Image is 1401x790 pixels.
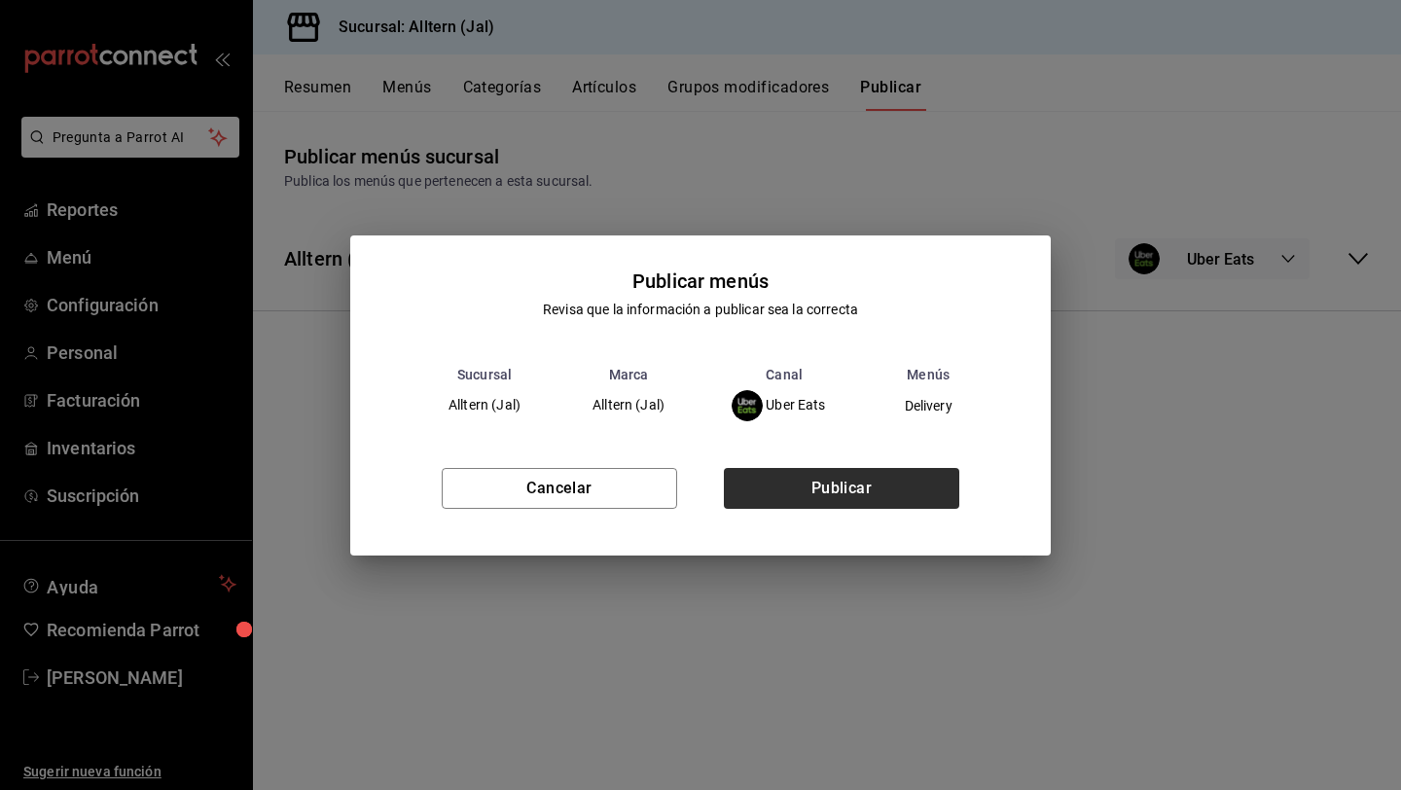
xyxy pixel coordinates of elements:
td: Alltern (Jal) [413,382,557,429]
th: Sucursal [413,367,557,382]
div: Uber Eats [732,390,837,421]
th: Marca [557,367,700,382]
th: Canal [700,367,868,382]
div: Publicar menús [632,267,769,296]
span: Delivery [900,399,956,413]
th: Menús [868,367,988,382]
button: Publicar [724,468,959,509]
button: Cancelar [442,468,677,509]
div: Revisa que la información a publicar sea la correcta [543,300,858,320]
td: Alltern (Jal) [557,382,700,429]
